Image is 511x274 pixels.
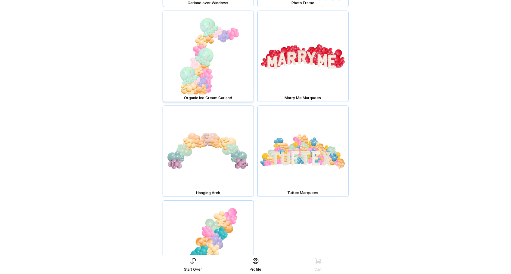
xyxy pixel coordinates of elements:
[163,11,254,102] img: Organic Ice Cream Garland
[250,267,261,272] div: Profile
[259,191,347,195] div: Tuftex Marquees
[315,267,322,272] div: Cart
[259,96,347,100] div: Marry Me Marquees
[163,106,254,197] img: Hanging Arch
[164,191,252,195] div: Hanging Arch
[258,11,348,102] img: Marry Me Marquees
[164,96,252,100] div: Organic Ice Cream Garland
[184,267,202,272] div: Start Over
[258,106,348,197] img: Tuftex Marquees
[164,1,252,5] div: Garland over Windows
[259,1,347,5] div: Photo Frame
